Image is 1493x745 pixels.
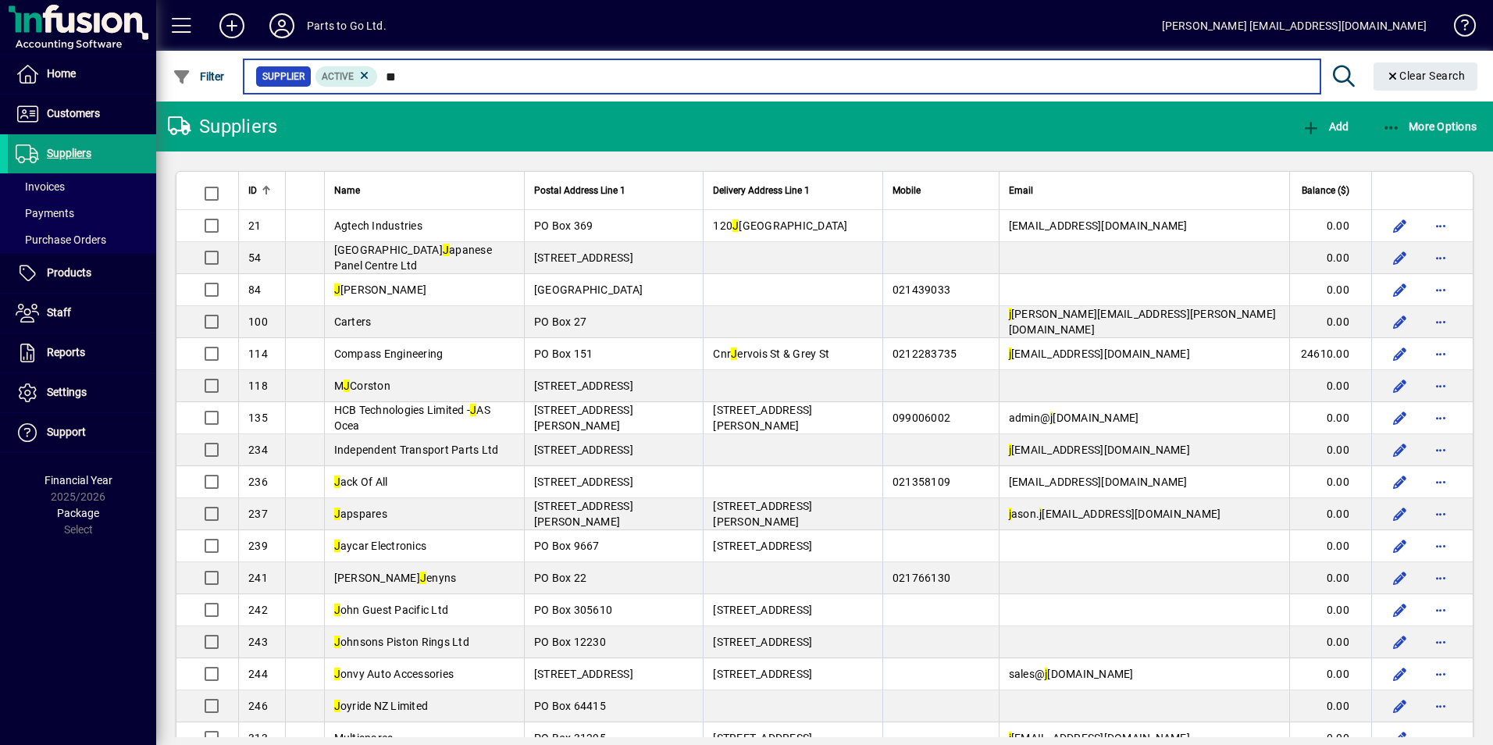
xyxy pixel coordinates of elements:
em: J [420,572,426,584]
span: Active [322,71,354,82]
button: More options [1428,341,1453,366]
span: ack Of All [334,476,388,488]
span: [PERSON_NAME] [334,283,427,296]
a: Staff [8,294,156,333]
span: More Options [1382,120,1477,133]
span: 118 [248,380,268,392]
td: 0.00 [1289,498,1371,530]
span: 021439033 [893,283,950,296]
span: Carters [334,315,372,328]
span: Delivery Address Line 1 [713,182,810,199]
span: [STREET_ADDRESS][PERSON_NAME] [713,500,812,528]
button: Edit [1388,309,1413,334]
span: 099006002 [893,412,950,424]
button: Edit [1388,565,1413,590]
span: Package [57,507,99,519]
span: ohn Guest Pacific Ltd [334,604,449,616]
span: 21 [248,219,262,232]
span: [STREET_ADDRESS] [713,732,812,744]
td: 0.00 [1289,594,1371,626]
span: [STREET_ADDRESS] [713,604,812,616]
span: [STREET_ADDRESS] [534,251,633,264]
button: More options [1428,629,1453,654]
button: Filter [169,62,229,91]
td: 24610.00 [1289,338,1371,370]
button: More options [1428,405,1453,430]
em: J [731,348,737,360]
span: [GEOGRAPHIC_DATA] apanese Panel Centre Ltd [334,244,492,272]
em: J [732,219,739,232]
a: Reports [8,333,156,372]
div: Parts to Go Ltd. [307,13,387,38]
button: Edit [1388,661,1413,686]
span: [EMAIL_ADDRESS][DOMAIN_NAME] [1009,444,1190,456]
span: PO Box 31295 [534,732,606,744]
em: j [1009,444,1011,456]
span: PO Box 369 [534,219,593,232]
td: 0.00 [1289,370,1371,402]
span: Independent Transport Parts Ltd [334,444,499,456]
span: HCB Technologies Limited - AS Ocea [334,404,490,432]
span: Support [47,426,86,438]
span: oyride NZ Limited [334,700,429,712]
button: Edit [1388,245,1413,270]
em: j [1050,412,1053,424]
button: More options [1428,437,1453,462]
span: [STREET_ADDRESS][PERSON_NAME] [534,500,633,528]
div: Name [334,182,515,199]
span: 244 [248,668,268,680]
span: 234 [248,444,268,456]
a: Payments [8,200,156,226]
button: More options [1428,533,1453,558]
span: [PERSON_NAME][EMAIL_ADDRESS][PERSON_NAME][DOMAIN_NAME] [1009,308,1277,336]
button: More options [1428,693,1453,718]
span: Customers [47,107,100,119]
span: aycar Electronics [334,540,427,552]
span: [STREET_ADDRESS] [713,540,812,552]
td: 0.00 [1289,530,1371,562]
span: PO Box 27 [534,315,586,328]
button: More options [1428,501,1453,526]
span: [STREET_ADDRESS][PERSON_NAME] [713,404,812,432]
span: [STREET_ADDRESS] [534,380,633,392]
span: PO Box 151 [534,348,593,360]
em: J [334,540,340,552]
td: 0.00 [1289,242,1371,274]
a: Products [8,254,156,293]
button: Edit [1388,277,1413,302]
span: Filter [173,70,225,83]
span: 100 [248,315,268,328]
span: sales@ [DOMAIN_NAME] [1009,668,1134,680]
span: Products [47,266,91,279]
div: Balance ($) [1299,182,1363,199]
span: 021358109 [893,476,950,488]
button: Edit [1388,501,1413,526]
div: Email [1009,182,1280,199]
span: 239 [248,540,268,552]
span: Payments [16,207,74,219]
td: 0.00 [1289,658,1371,690]
em: j [1009,508,1011,520]
em: J [470,404,476,416]
span: 313 [248,732,268,744]
td: 0.00 [1289,274,1371,306]
button: More options [1428,565,1453,590]
span: apspares [334,508,387,520]
button: Edit [1388,693,1413,718]
em: J [334,604,340,616]
span: Settings [47,386,87,398]
span: Balance ($) [1302,182,1349,199]
em: J [334,508,340,520]
em: j [1039,508,1042,520]
em: J [334,700,340,712]
span: ID [248,182,257,199]
td: 0.00 [1289,562,1371,594]
span: [PERSON_NAME] enyns [334,572,457,584]
button: More options [1428,213,1453,238]
a: Support [8,413,156,452]
td: 0.00 [1289,690,1371,722]
button: Edit [1388,405,1413,430]
span: Reports [47,346,85,358]
span: Clear Search [1386,70,1466,82]
span: 0212283735 [893,348,957,360]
